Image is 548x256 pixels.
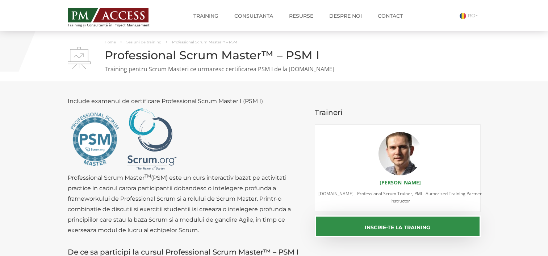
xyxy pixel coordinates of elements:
[284,9,319,23] a: Resurse
[126,40,162,44] a: Sesiuni de training
[318,191,482,204] span: [DOMAIN_NAME] - Professional Scrum Trainer, PMI - Authorized Training Partner Instructor
[324,9,367,23] a: Despre noi
[145,173,151,179] sup: TM
[68,8,148,22] img: PM ACCESS - Echipa traineri si consultanti certificati PMP: Narciss Popescu, Mihai Olaru, Monica ...
[460,13,466,19] img: Romana
[105,40,116,44] a: Home
[460,12,481,19] a: RO
[68,49,481,61] h1: Professional Scrum Master™ – PSM I
[68,65,481,73] p: Training pentru Scrum Masteri ce urmaresc certificarea PSM I de la [DOMAIN_NAME]
[380,179,421,186] a: [PERSON_NAME]
[68,23,163,27] span: Training și Consultanță în Project Management
[68,248,304,256] h3: De ce sa participi la cursul Professional Scrum Master™ – PSM I
[315,216,481,237] button: Inscrie-te la training
[172,40,239,44] span: Professional Scrum Master™ – PSM I
[315,108,481,116] h3: Traineri
[229,9,279,23] a: Consultanta
[68,6,163,27] a: Training și Consultanță în Project Management
[378,132,422,175] img: Mihai Olaru
[188,9,224,23] a: Training
[372,9,408,23] a: Contact
[68,47,91,69] img: Professional Scrum Master™ – PSM I
[68,96,304,235] p: Include examenul de certificare Professional Scrum Master I (PSM I) Professional Scrum Master (PS...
